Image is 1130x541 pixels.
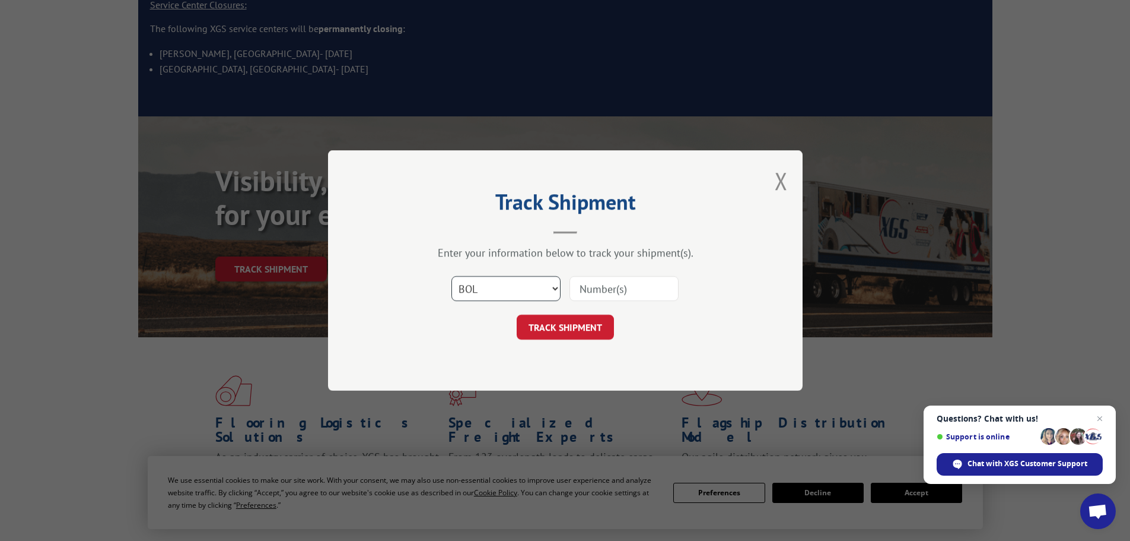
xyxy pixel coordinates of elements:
[937,453,1103,476] span: Chat with XGS Customer Support
[775,165,788,197] button: Close modal
[937,414,1103,423] span: Questions? Chat with us!
[1080,493,1116,529] a: Open chat
[387,246,743,260] div: Enter your information below to track your shipment(s).
[517,315,614,340] button: TRACK SHIPMENT
[937,432,1036,441] span: Support is online
[967,458,1087,469] span: Chat with XGS Customer Support
[387,194,743,216] h2: Track Shipment
[569,276,679,301] input: Number(s)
